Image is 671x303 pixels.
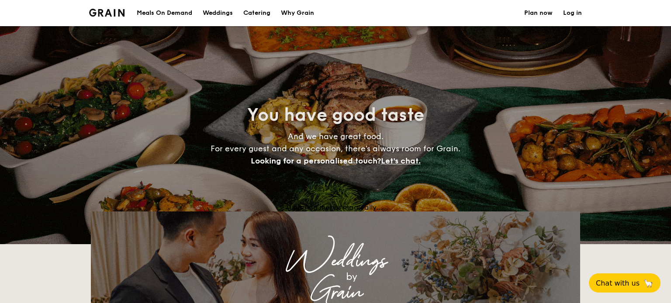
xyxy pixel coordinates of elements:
[589,273,661,293] button: Chat with us🦙
[168,253,503,269] div: Weddings
[168,285,503,300] div: Grain
[381,156,421,166] span: Let's chat.
[596,279,640,287] span: Chat with us
[89,9,125,17] img: Grain
[200,269,503,285] div: by
[89,9,125,17] a: Logotype
[91,203,580,211] div: Loading menus magically...
[643,278,654,288] span: 🦙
